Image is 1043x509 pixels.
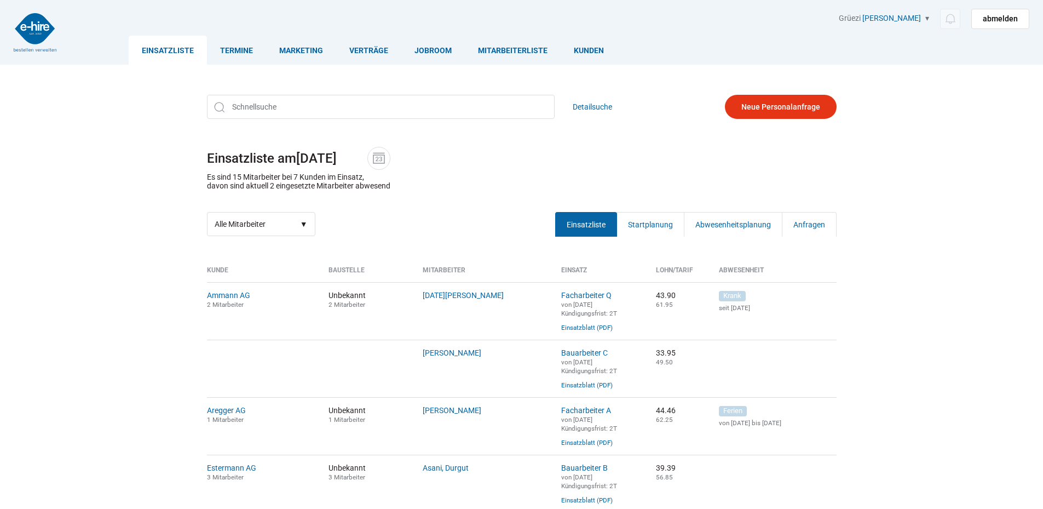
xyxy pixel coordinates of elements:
a: Mitarbeiterliste [465,36,561,65]
a: Einsatzblatt (PDF) [561,324,613,331]
input: Schnellsuche [207,95,555,119]
small: 62.25 [656,416,673,424]
a: [PERSON_NAME] [862,14,921,22]
span: Unbekannt [329,406,407,424]
a: Verträge [336,36,401,65]
small: seit [DATE] [719,304,837,312]
a: Einsatzliste [555,212,617,237]
a: Abwesenheitsplanung [684,212,782,237]
a: [PERSON_NAME] [423,406,481,415]
small: 61.95 [656,301,673,308]
small: 1 Mitarbeiter [329,416,365,424]
a: Anfragen [782,212,837,237]
a: [PERSON_NAME] [423,348,481,357]
th: Baustelle [320,266,415,282]
a: Facharbeiter Q [561,291,612,300]
div: Grüezi [839,14,1029,29]
img: icon-date.svg [371,150,387,167]
img: icon-notification.svg [943,12,957,26]
th: Kunde [207,266,320,282]
th: Abwesenheit [711,266,837,282]
span: Unbekannt [329,464,407,481]
small: von [DATE] Kündigungsfrist: 2T [561,416,617,432]
span: Ferien [719,406,747,416]
img: logo2.png [14,13,56,52]
span: Krank [719,291,746,301]
small: 2 Mitarbeiter [207,301,244,308]
p: Es sind 15 Mitarbeiter bei 7 Kunden im Einsatz, davon sind aktuell 2 eingesetzte Mitarbeiter abwe... [207,173,390,190]
a: Asani, Durgut [423,464,469,472]
a: Ammann AG [207,291,250,300]
small: 3 Mitarbeiter [329,473,365,481]
a: Estermann AG [207,464,256,472]
th: Einsatz [553,266,648,282]
nobr: 43.90 [656,291,676,300]
small: 2 Mitarbeiter [329,301,365,308]
a: Neue Personalanfrage [725,95,837,119]
a: Jobroom [401,36,465,65]
th: Mitarbeiter [414,266,553,282]
a: Facharbeiter A [561,406,611,415]
span: Unbekannt [329,291,407,308]
nobr: 39.39 [656,464,676,472]
a: Einsatzliste [129,36,207,65]
a: Bauarbeiter C [561,348,608,357]
nobr: 33.95 [656,348,676,357]
a: Marketing [266,36,336,65]
a: Bauarbeiter B [561,464,608,472]
th: Lohn/Tarif [648,266,711,282]
a: Termine [207,36,266,65]
small: 3 Mitarbeiter [207,473,244,481]
small: 49.50 [656,358,673,366]
a: abmelden [971,9,1029,29]
a: Detailsuche [573,95,612,119]
a: Startplanung [616,212,684,237]
a: Einsatzblatt (PDF) [561,381,613,389]
a: [DATE][PERSON_NAME] [423,291,504,300]
small: 56.85 [656,473,673,481]
nobr: 44.46 [656,406,676,415]
a: Einsatzblatt (PDF) [561,496,613,504]
h1: Einsatzliste am [207,147,837,170]
small: von [DATE] Kündigungsfrist: 2T [561,358,617,375]
small: von [DATE] Kündigungsfrist: 2T [561,301,617,317]
a: Einsatzblatt (PDF) [561,439,613,447]
a: Kunden [561,36,617,65]
small: von [DATE] bis [DATE] [719,419,837,427]
small: von [DATE] Kündigungsfrist: 2T [561,473,617,490]
a: Aregger AG [207,406,246,415]
small: 1 Mitarbeiter [207,416,244,424]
